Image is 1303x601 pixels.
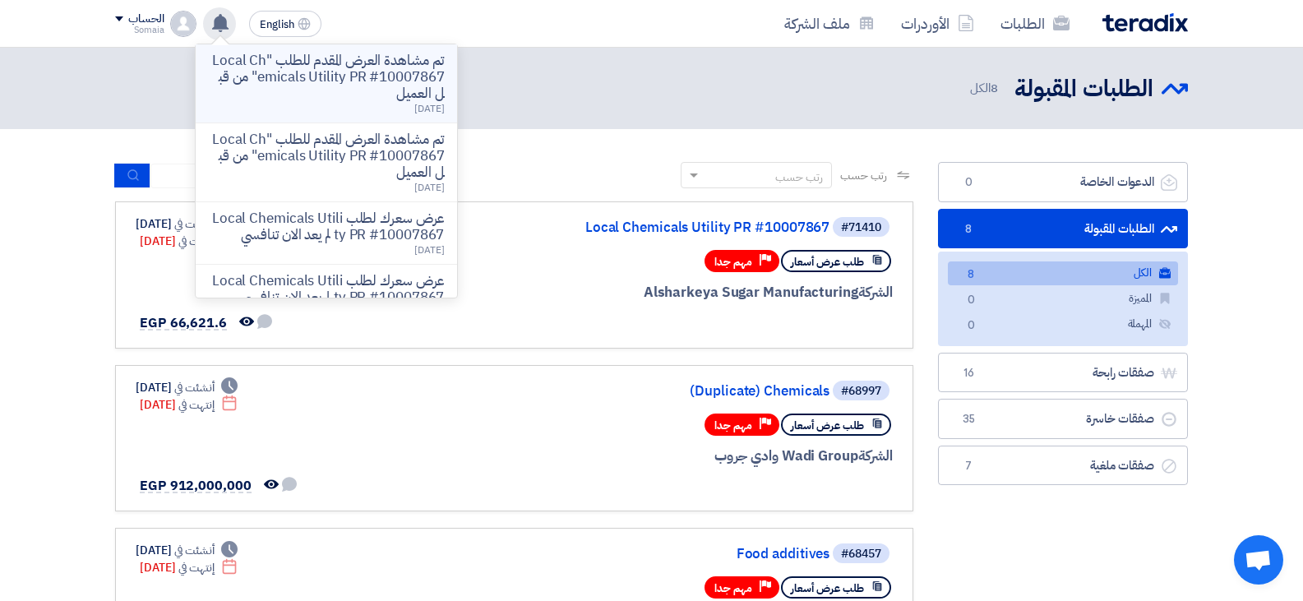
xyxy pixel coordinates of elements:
[959,221,978,238] span: 8
[1102,13,1188,32] img: Teradix logo
[959,411,978,428] span: 35
[938,399,1188,439] a: صفقات خاسرة35
[938,162,1188,202] a: الدعوات الخاصة0
[938,209,1188,249] a: الطلبات المقبولة8
[961,317,981,335] span: 0
[414,101,444,116] span: [DATE]
[501,220,829,235] a: Local Chemicals Utility PR #10007867
[174,542,214,559] span: أنشئت في
[414,180,444,195] span: [DATE]
[136,542,238,559] div: [DATE]
[115,25,164,35] div: Somaia
[791,580,864,596] span: طلب عرض أسعار
[987,4,1083,43] a: الطلبات
[991,79,998,97] span: 8
[858,282,894,303] span: الشركة
[775,169,823,186] div: رتب حسب
[128,12,164,26] div: الحساب
[948,261,1178,285] a: الكل
[959,458,978,474] span: 7
[497,282,893,303] div: Alsharkeya Sugar Manufacturing
[170,11,196,37] img: profile_test.png
[209,273,444,306] p: عرض سعرك لطلب Local Chemicals Utility PR #10007867 لم يعد الان تنافسي
[150,164,381,188] input: ابحث بعنوان أو رقم الطلب
[136,379,238,396] div: [DATE]
[841,386,881,397] div: #68997
[714,580,752,596] span: مهم جدا
[140,559,238,576] div: [DATE]
[174,215,214,233] span: أنشئت في
[178,233,214,250] span: إنتهت في
[714,418,752,433] span: مهم جدا
[938,353,1188,393] a: صفقات رابحة16
[209,132,444,181] p: تم مشاهدة العرض المقدم للطلب "Local Chemicals Utility PR #10007867" من قبل العميل
[714,254,752,270] span: مهم جدا
[136,215,238,233] div: [DATE]
[938,446,1188,486] a: صفقات ملغية7
[140,233,238,250] div: [DATE]
[948,312,1178,336] a: المهملة
[260,19,294,30] span: English
[970,79,1001,98] span: الكل
[249,11,321,37] button: English
[771,4,888,43] a: ملف الشركة
[174,379,214,396] span: أنشئت في
[1014,73,1153,105] h2: الطلبات المقبولة
[961,266,981,284] span: 8
[140,476,252,496] span: EGP 912,000,000
[791,418,864,433] span: طلب عرض أسعار
[501,384,829,399] a: (Duplicate) Chemicals
[178,396,214,414] span: إنتهت في
[414,243,444,257] span: [DATE]
[140,313,227,333] span: EGP 66,621.6
[840,167,887,184] span: رتب حسب
[959,365,978,381] span: 16
[858,446,894,466] span: الشركة
[178,559,214,576] span: إنتهت في
[501,547,829,562] a: Food additives
[888,4,987,43] a: الأوردرات
[841,222,881,233] div: #71410
[209,210,444,243] p: عرض سعرك لطلب Local Chemicals Utility PR #10007867 لم يعد الان تنافسي
[959,174,978,191] span: 0
[209,53,444,102] p: تم مشاهدة العرض المقدم للطلب "Local Chemicals Utility PR #10007867" من قبل العميل
[1234,535,1283,585] div: دردشة مفتوحة
[948,287,1178,311] a: المميزة
[841,548,881,560] div: #68457
[140,396,238,414] div: [DATE]
[497,446,893,467] div: Wadi Group وادي جروب
[961,292,981,309] span: 0
[791,254,864,270] span: طلب عرض أسعار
